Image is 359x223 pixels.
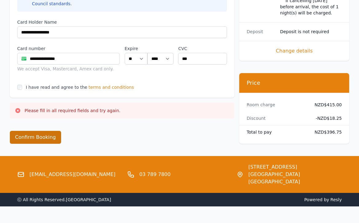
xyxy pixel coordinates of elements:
[280,29,342,35] dd: Deposit is not required
[313,102,342,108] dd: NZD$415.00
[17,197,111,202] span: ⓒ All Rights Reserved. [GEOGRAPHIC_DATA]
[247,129,308,135] dt: Total to pay
[17,19,227,25] label: Card Holder Name
[248,163,342,171] span: [STREET_ADDRESS]
[247,102,308,108] dt: Room charge
[247,115,308,121] dt: Discount
[313,115,342,121] dd: - NZD$18.25
[147,45,174,52] label: .
[247,47,342,55] span: Change details
[88,84,134,90] span: terms and conditions
[17,45,120,52] label: Card number
[313,129,342,135] dd: NZD$396.75
[29,171,115,178] a: [EMAIL_ADDRESS][DOMAIN_NAME]
[178,45,227,52] label: CVC
[10,131,61,144] button: Confirm Booking
[247,79,342,87] h3: Price
[26,85,87,90] label: I have read and agree to the
[25,108,120,114] p: Please fill in all required fields and try again.
[330,197,342,202] a: Resly
[17,66,120,72] div: We accept Visa, Mastercard, Amex card only.
[182,197,342,203] span: Powered by
[125,45,147,52] label: Expire
[139,171,171,178] a: 03 789 7800
[247,29,275,35] dt: Deposit
[248,171,342,186] span: [GEOGRAPHIC_DATA] [GEOGRAPHIC_DATA]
